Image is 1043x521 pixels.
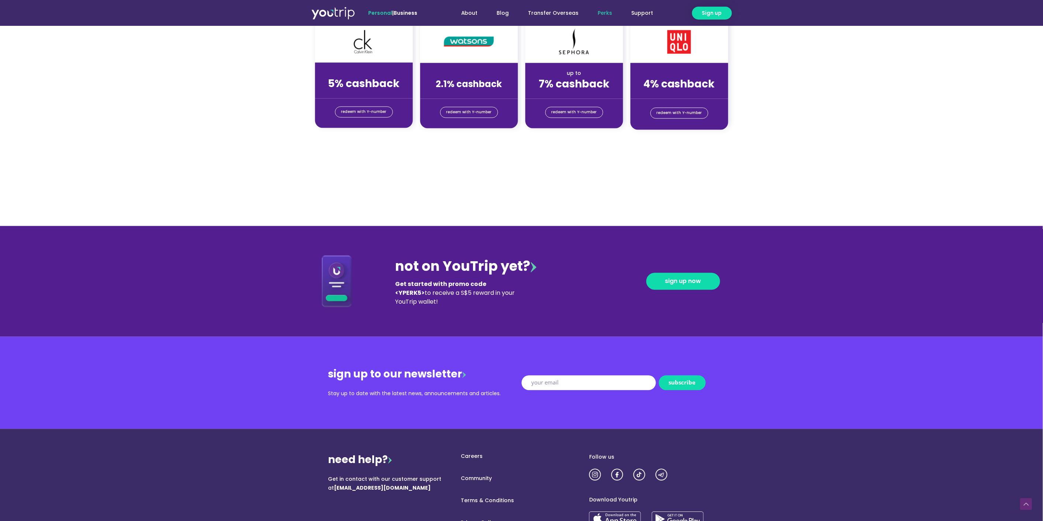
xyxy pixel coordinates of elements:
[321,91,407,99] div: (for stays only)
[588,6,622,20] a: Perks
[396,256,536,277] div: not on YouTrip yet?
[519,6,588,20] a: Transfer Overseas
[650,108,708,119] a: redeem with Y-number
[453,497,589,505] a: Terms & Conditions
[522,376,715,393] form: New Form
[522,376,656,390] input: your email
[611,469,623,481] img: utrip-fb-3x.png
[437,6,663,20] nav: Menu
[452,6,487,20] a: About
[341,107,387,117] span: redeem with Y-number
[328,453,454,467] div: need help?
[622,6,663,20] a: Support
[487,6,519,20] a: Blog
[589,453,715,462] div: Follow us
[692,7,732,20] a: Sign up
[335,107,393,118] a: redeem with Y-number
[636,70,722,77] div: up to
[665,279,701,284] span: sign up now
[552,107,597,118] span: redeem with Y-number
[436,78,502,90] strong: 2.1% cashback
[531,91,617,99] div: (for stays only)
[368,9,417,17] span: |
[322,255,352,307] img: Download App
[669,380,696,386] span: subscribe
[426,70,512,77] div: up to
[321,69,407,77] div: up to
[545,107,603,118] a: redeem with Y-number
[446,107,492,118] span: redeem with Y-number
[440,107,498,118] a: redeem with Y-number
[394,9,417,17] a: Business
[659,376,706,390] button: subscribe
[531,70,617,77] div: up to
[328,77,400,91] strong: 5% cashback
[453,475,589,483] a: Community
[368,9,392,17] span: Personal
[643,77,715,92] strong: 4% cashback
[589,496,715,504] div: Download Youtrip
[633,469,645,481] img: utrip-tiktok-3x.png
[702,9,722,17] span: Sign up
[646,273,720,290] a: sign up now
[453,453,589,460] a: Careers
[328,367,522,382] div: sign up to our newsletter
[396,280,487,297] b: Get started with promo code <YPERK5>
[328,389,522,398] div: Stay up to date with the latest news, announcements and articles.
[539,77,609,92] strong: 7% cashback
[657,108,702,118] span: redeem with Y-number
[589,469,601,481] img: utrip-ig-3x.png
[396,280,520,307] div: to receive a S$5 reward in your YouTrip wallet!
[328,476,442,492] span: Get in contact with our customer support at
[426,91,512,99] div: (for stays only)
[334,484,431,492] b: [EMAIL_ADDRESS][DOMAIN_NAME]
[656,469,667,481] img: utrip-tg-3x.png
[636,91,722,99] div: (for stays only)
